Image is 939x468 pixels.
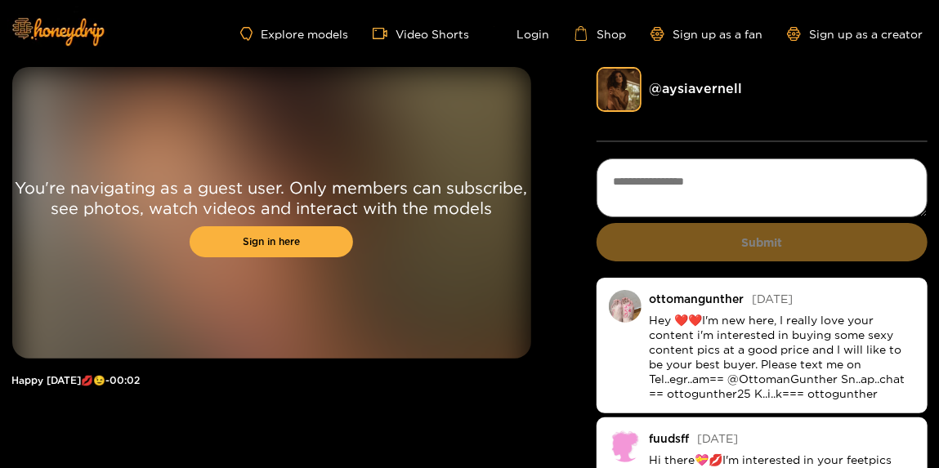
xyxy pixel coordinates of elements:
a: Login [494,26,549,41]
p: You're navigating as a guest user. Only members can subscribe, see photos, watch videos and inter... [12,177,531,218]
a: Explore models [240,27,348,41]
div: ottomangunther [650,292,744,305]
img: wz6ac-img_20250407_205922_067.jpg [609,290,642,323]
a: Shop [574,26,626,41]
a: Video Shorts [373,26,469,41]
a: Sign up as a creator [787,27,923,41]
span: [DATE] [753,292,794,305]
img: aysiavernell [597,67,642,112]
a: @ aysiavernell [650,81,743,96]
img: no-avatar.png [609,430,642,462]
div: fuudsff [650,432,690,444]
span: video-camera [373,26,396,41]
h1: Happy [DATE]💋😉 - 00:02 [12,375,531,386]
a: Sign up as a fan [651,27,762,41]
span: [DATE] [698,432,739,444]
button: Submit [597,223,928,261]
a: Sign in here [190,226,353,257]
p: Hey ❤️❤️I'm new here, I really love your content i'm interested in buying some sexy content pics ... [650,313,915,401]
